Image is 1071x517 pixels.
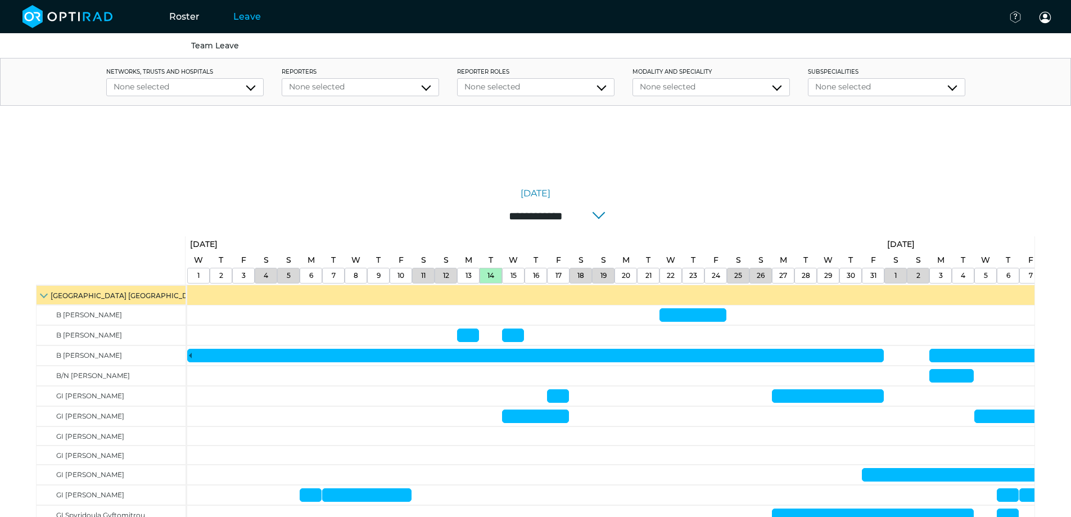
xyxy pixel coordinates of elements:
a: October 21, 2025 [643,268,654,283]
div: None selected [464,81,607,93]
a: October 18, 2025 [575,268,587,283]
a: October 3, 2025 [238,252,249,268]
a: November 1, 2025 [892,268,900,283]
a: October 1, 2025 [195,268,202,283]
a: November 6, 2025 [1003,252,1013,268]
a: October 9, 2025 [374,268,383,283]
a: October 12, 2025 [440,268,452,283]
a: October 12, 2025 [441,252,451,268]
a: October 19, 2025 [598,268,609,283]
a: October 24, 2025 [711,252,721,268]
a: October 1, 2025 [187,236,220,253]
a: October 13, 2025 [463,268,475,283]
a: October 9, 2025 [373,252,383,268]
div: None selected [640,81,783,93]
a: October 23, 2025 [686,268,700,283]
a: October 7, 2025 [328,252,338,268]
a: November 1, 2025 [891,252,901,268]
a: November 1, 2025 [884,236,918,253]
a: October 5, 2025 [284,268,293,283]
a: October 16, 2025 [530,268,542,283]
div: None selected [815,81,958,93]
a: October 5, 2025 [283,252,294,268]
a: October 15, 2025 [508,268,519,283]
a: November 2, 2025 [914,268,923,283]
a: October 30, 2025 [846,252,856,268]
a: October 4, 2025 [261,268,271,283]
span: GI [PERSON_NAME] [56,432,124,440]
a: October 26, 2025 [756,252,766,268]
a: Team Leave [191,41,239,51]
a: October 4, 2025 [261,252,272,268]
a: October 18, 2025 [576,252,586,268]
div: None selected [289,81,432,93]
span: GI [PERSON_NAME] [56,412,124,420]
a: October 13, 2025 [462,252,475,268]
a: October 21, 2025 [643,252,653,268]
a: October 20, 2025 [620,252,632,268]
a: October 17, 2025 [553,252,564,268]
a: October 17, 2025 [553,268,564,283]
a: October 24, 2025 [709,268,723,283]
a: October 6, 2025 [305,252,318,268]
a: October 25, 2025 [733,252,744,268]
a: October 19, 2025 [598,252,609,268]
a: October 6, 2025 [306,268,316,283]
a: October 11, 2025 [418,268,428,283]
a: October 2, 2025 [216,268,226,283]
span: GI [PERSON_NAME] [56,491,124,499]
a: October 29, 2025 [821,252,835,268]
a: October 28, 2025 [801,252,811,268]
a: October 27, 2025 [776,268,790,283]
a: October 10, 2025 [395,268,407,283]
a: October 14, 2025 [486,252,496,268]
a: October 2, 2025 [216,252,226,268]
a: October 29, 2025 [821,268,835,283]
span: GI [PERSON_NAME] [56,470,124,479]
a: October 10, 2025 [396,252,406,268]
a: October 23, 2025 [688,252,698,268]
a: October 16, 2025 [531,252,541,268]
span: B/N [PERSON_NAME] [56,371,130,380]
a: October 27, 2025 [777,252,790,268]
a: October 31, 2025 [867,268,879,283]
span: B [PERSON_NAME] [56,331,122,339]
a: October 8, 2025 [351,268,361,283]
a: [DATE] [521,187,550,200]
a: November 3, 2025 [936,268,946,283]
label: Modality and Speciality [632,68,790,76]
a: November 4, 2025 [958,268,968,283]
a: October 26, 2025 [754,268,767,283]
a: November 7, 2025 [1026,268,1036,283]
span: B [PERSON_NAME] [56,351,122,359]
a: October 20, 2025 [619,268,633,283]
label: networks, trusts and hospitals [106,68,264,76]
span: GI [PERSON_NAME] [56,392,124,400]
label: Subspecialities [808,68,965,76]
a: October 30, 2025 [844,268,858,283]
a: October 14, 2025 [485,268,497,283]
span: B [PERSON_NAME] [56,311,122,319]
a: November 3, 2025 [934,252,947,268]
a: November 2, 2025 [913,252,924,268]
a: November 5, 2025 [981,268,991,283]
div: None selected [114,81,256,93]
a: October 3, 2025 [239,268,248,283]
a: October 22, 2025 [664,268,677,283]
a: October 22, 2025 [663,252,678,268]
a: November 6, 2025 [1004,268,1013,283]
img: brand-opti-rad-logos-blue-and-white-d2f68631ba2948856bd03f2d395fb146ddc8fb01b4b6e9315ea85fa773367... [22,5,113,28]
label: Reporter roles [457,68,614,76]
a: October 7, 2025 [329,268,338,283]
a: October 28, 2025 [799,268,813,283]
a: October 15, 2025 [506,252,521,268]
a: October 8, 2025 [349,252,363,268]
span: [GEOGRAPHIC_DATA] [GEOGRAPHIC_DATA] [51,291,204,300]
a: October 25, 2025 [731,268,745,283]
span: GI [PERSON_NAME] [56,451,124,460]
a: November 7, 2025 [1025,252,1036,268]
label: Reporters [282,68,439,76]
a: October 1, 2025 [191,252,206,268]
a: October 11, 2025 [418,252,429,268]
a: November 5, 2025 [978,252,993,268]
